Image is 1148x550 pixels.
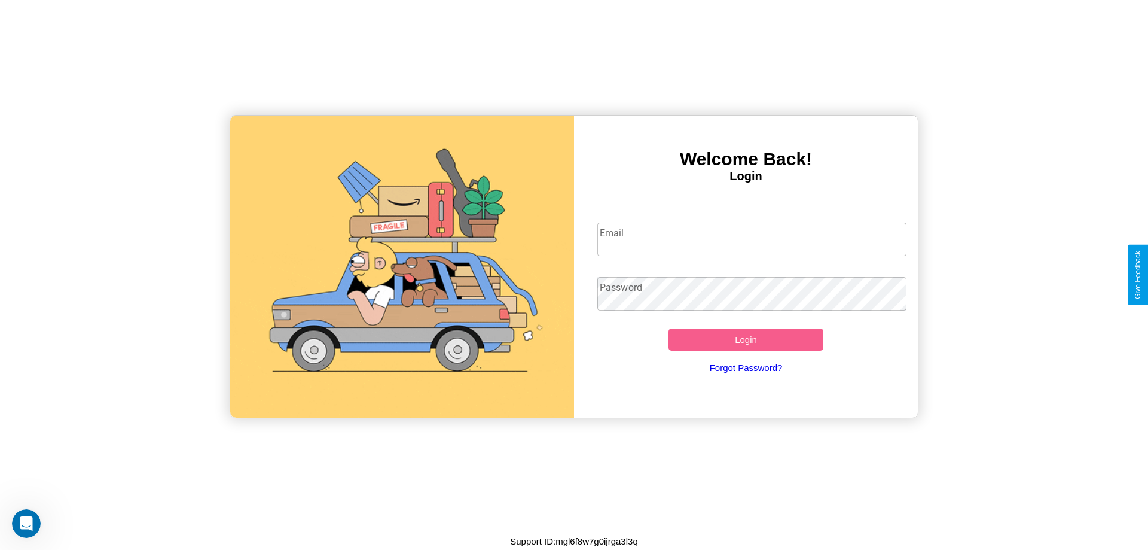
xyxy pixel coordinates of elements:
[574,149,918,169] h3: Welcome Back!
[510,533,637,549] p: Support ID: mgl6f8w7g0ijrga3l3q
[1134,251,1142,299] div: Give Feedback
[574,169,918,183] h4: Login
[668,329,823,351] button: Login
[591,351,901,385] a: Forgot Password?
[12,509,41,538] iframe: Intercom live chat
[230,116,574,418] img: gif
